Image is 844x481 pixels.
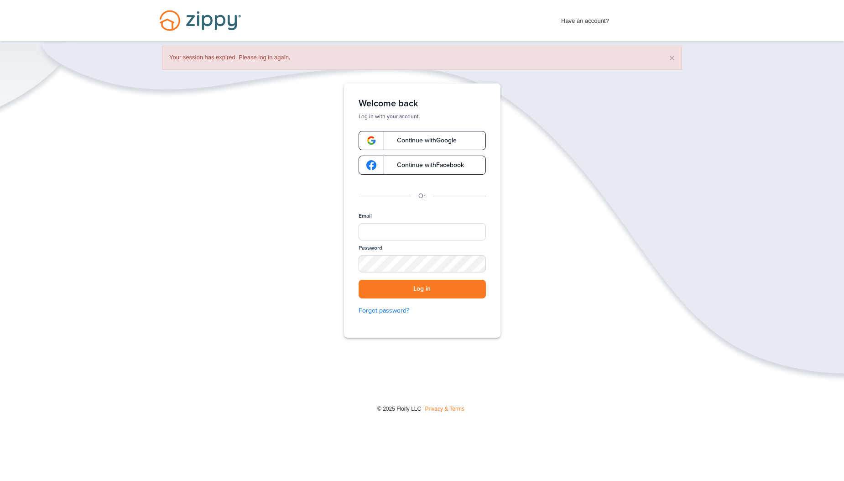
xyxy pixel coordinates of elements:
span: Continue with Google [388,137,457,144]
a: google-logoContinue withGoogle [359,131,486,150]
a: Privacy & Terms [425,406,464,412]
img: google-logo [366,136,376,146]
img: google-logo [366,160,376,170]
a: Forgot password? [359,306,486,316]
button: × [669,53,675,63]
span: © 2025 Floify LLC [377,406,421,412]
input: Email [359,223,486,240]
span: Have an account? [561,11,609,26]
button: Log in [359,280,486,298]
input: Password [359,255,486,272]
label: Email [359,212,372,220]
a: google-logoContinue withFacebook [359,156,486,175]
div: Your session has expired. Please log in again. [162,46,682,70]
span: Continue with Facebook [388,162,464,168]
p: Log in with your account. [359,113,486,120]
h1: Welcome back [359,98,486,109]
label: Password [359,244,382,252]
p: Or [418,191,426,201]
